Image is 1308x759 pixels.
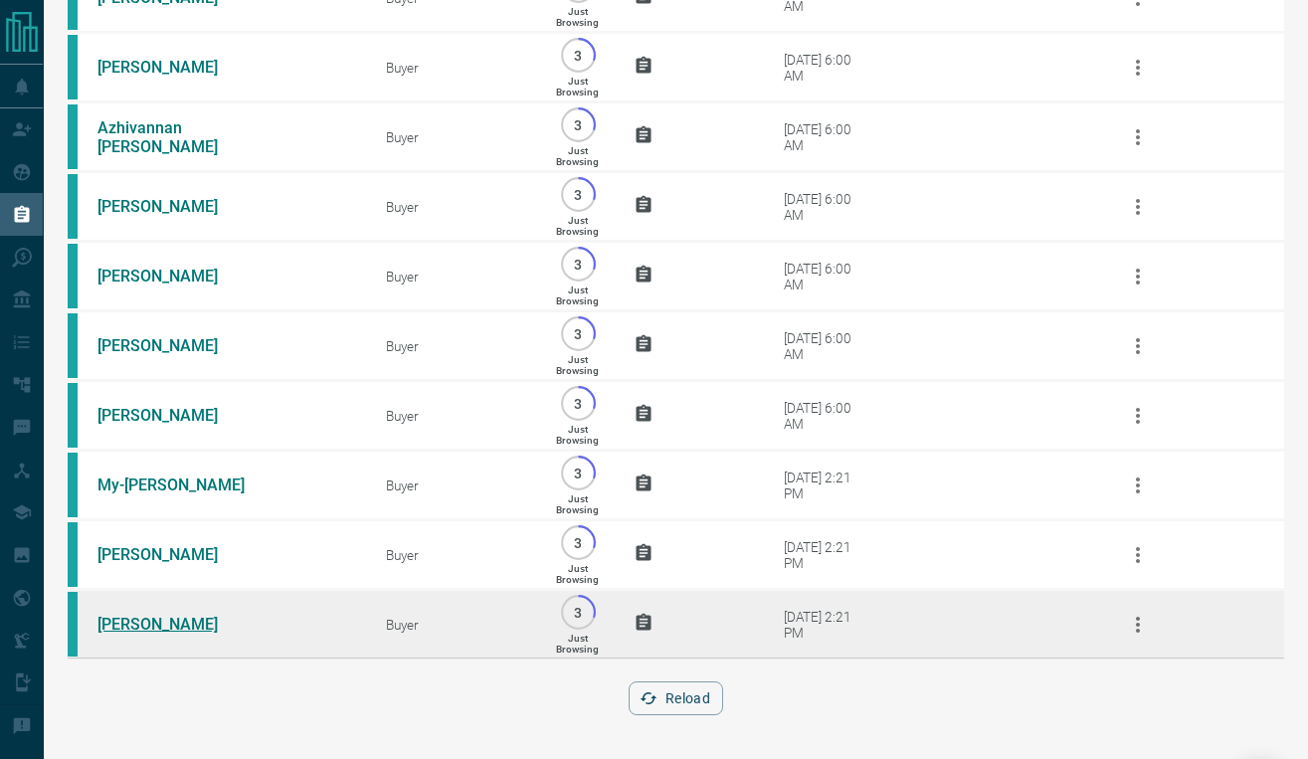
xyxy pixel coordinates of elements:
p: 3 [571,605,586,620]
div: Buyer [386,617,522,633]
p: 3 [571,187,586,202]
p: 3 [571,466,586,480]
p: Just Browsing [556,76,599,97]
div: [DATE] 6:00 AM [784,261,868,292]
div: [DATE] 6:00 AM [784,400,868,432]
a: My-[PERSON_NAME] [97,475,247,494]
div: Buyer [386,338,522,354]
div: condos.ca [68,592,78,657]
div: Buyer [386,477,522,493]
p: Just Browsing [556,215,599,237]
p: Just Browsing [556,633,599,655]
a: [PERSON_NAME] [97,58,247,77]
div: condos.ca [68,522,78,587]
p: 3 [571,396,586,411]
p: Just Browsing [556,424,599,446]
p: 3 [571,117,586,132]
button: Reload [629,681,723,715]
div: condos.ca [68,174,78,239]
div: Buyer [386,199,522,215]
div: Buyer [386,269,522,285]
div: condos.ca [68,104,78,169]
div: condos.ca [68,35,78,99]
p: Just Browsing [556,285,599,306]
div: Buyer [386,547,522,563]
p: 3 [571,535,586,550]
div: [DATE] 2:21 PM [784,609,868,641]
a: [PERSON_NAME] [97,615,247,634]
p: Just Browsing [556,145,599,167]
div: condos.ca [68,453,78,517]
div: [DATE] 2:21 PM [784,539,868,571]
a: Azhivannan [PERSON_NAME] [97,118,247,156]
p: Just Browsing [556,6,599,28]
div: condos.ca [68,313,78,378]
div: condos.ca [68,244,78,308]
div: condos.ca [68,383,78,448]
div: Buyer [386,60,522,76]
p: 3 [571,257,586,272]
a: [PERSON_NAME] [97,197,247,216]
div: [DATE] 6:00 AM [784,330,868,362]
div: [DATE] 2:21 PM [784,470,868,501]
div: [DATE] 6:00 AM [784,191,868,223]
a: [PERSON_NAME] [97,406,247,425]
p: Just Browsing [556,563,599,585]
div: [DATE] 6:00 AM [784,52,868,84]
p: Just Browsing [556,493,599,515]
p: 3 [571,48,586,63]
div: Buyer [386,129,522,145]
a: [PERSON_NAME] [97,545,247,564]
a: [PERSON_NAME] [97,267,247,285]
p: 3 [571,326,586,341]
div: Buyer [386,408,522,424]
div: [DATE] 6:00 AM [784,121,868,153]
a: [PERSON_NAME] [97,336,247,355]
p: Just Browsing [556,354,599,376]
